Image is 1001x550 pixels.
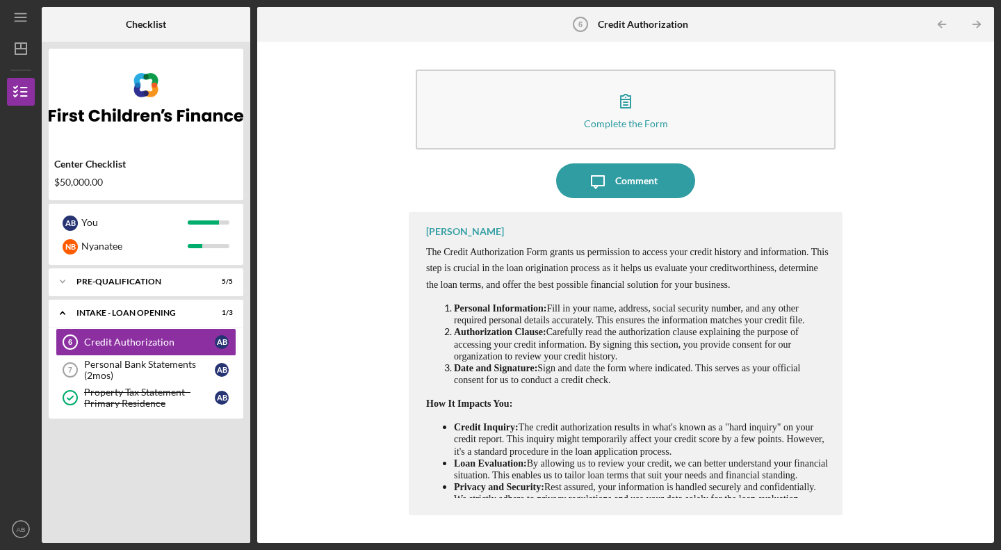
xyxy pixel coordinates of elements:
[208,277,233,286] div: 5 / 5
[426,398,512,409] span: How It Impacts You:
[556,163,695,198] button: Comment
[454,422,824,456] span: The credit authorization results in what's known as a "hard inquiry" on your credit report. This ...
[56,384,236,412] a: Property Tax Statement - Primary ResidenceAB
[84,387,215,409] div: Property Tax Statement - Primary Residence
[7,515,35,543] button: AB
[454,303,805,325] span: Fill in your name, address, social security number, and any other required personal details accur...
[56,328,236,356] a: 6Credit AuthorizationAB
[76,309,198,317] div: INTAKE - LOAN OPENING
[54,159,238,170] div: Center Checklist
[615,163,658,198] div: Comment
[215,391,229,405] div: A B
[17,526,26,533] text: AB
[56,356,236,384] a: 7Personal Bank Statements (2mos)AB
[208,309,233,317] div: 1 / 3
[76,277,198,286] div: Pre-Qualification
[426,226,504,237] div: [PERSON_NAME]
[598,19,688,30] b: Credit Authorization
[454,327,546,337] span: Authorization Clause:
[215,363,229,377] div: A B
[84,359,215,381] div: Personal Bank Statements (2mos)
[454,458,527,469] span: Loan Evaluation:
[84,337,215,348] div: Credit Authorization
[584,118,668,129] div: Complete the Form
[454,303,546,314] span: Personal Information:
[81,234,188,258] div: Nyanatee
[416,70,836,149] button: Complete the Form
[126,19,166,30] b: Checklist
[454,482,816,516] span: Rest assured, your information is handled securely and confidentially. We strictly adhere to priv...
[578,20,583,29] tspan: 6
[426,247,829,290] span: The Credit Authorization Form grants us permission to access your credit history and information....
[63,216,78,231] div: A B
[49,56,243,139] img: Product logo
[215,335,229,349] div: A B
[454,422,519,432] span: Credit Inquiry:
[454,363,537,373] span: Date and Signature:
[68,338,72,346] tspan: 6
[454,327,799,361] span: Carefully read the authorization clause explaining the purpose of accessing your credit informati...
[68,366,72,374] tspan: 7
[454,482,544,492] span: Privacy and Security:
[454,458,828,480] span: By allowing us to review your credit, we can better understand your financial situation. This ena...
[63,239,78,254] div: N B
[54,177,238,188] div: $50,000.00
[454,363,800,385] span: Sign and date the form where indicated. This serves as your official consent for us to conduct a ...
[81,211,188,234] div: You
